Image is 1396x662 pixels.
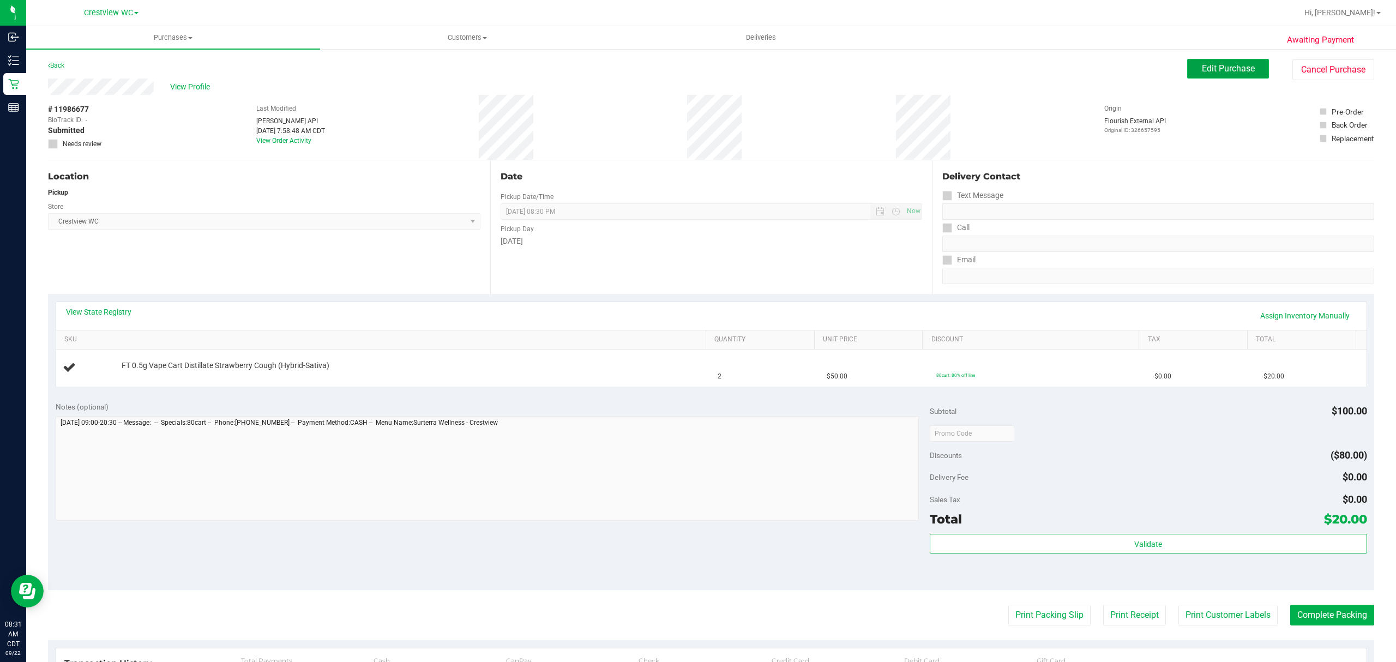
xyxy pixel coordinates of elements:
a: Assign Inventory Manually [1253,306,1357,325]
span: Subtotal [930,407,956,416]
span: Submitted [48,125,85,136]
span: $0.00 [1343,494,1367,505]
span: View Profile [170,81,214,93]
iframe: Resource center [11,575,44,607]
a: Total [1256,335,1351,344]
inline-svg: Inventory [8,55,19,66]
input: Format: (999) 999-9999 [942,203,1374,220]
span: Needs review [63,139,101,149]
span: Notes (optional) [56,402,109,411]
a: Purchases [26,26,320,49]
label: Pickup Date/Time [501,192,553,202]
span: $20.00 [1324,511,1367,527]
label: Pickup Day [501,224,534,234]
label: Last Modified [256,104,296,113]
label: Store [48,202,63,212]
span: BioTrack ID: [48,115,83,125]
label: Origin [1104,104,1122,113]
a: Customers [320,26,614,49]
span: Total [930,511,962,527]
label: Text Message [942,188,1003,203]
span: Purchases [26,33,320,43]
a: Tax [1148,335,1243,344]
span: ($80.00) [1331,449,1367,461]
span: Delivery Fee [930,473,968,482]
span: Awaiting Payment [1287,34,1354,46]
label: Email [942,252,976,268]
div: [PERSON_NAME] API [256,116,325,126]
a: Deliveries [614,26,908,49]
a: Quantity [714,335,810,344]
span: Hi, [PERSON_NAME]! [1304,8,1375,17]
a: Back [48,62,64,69]
span: - [86,115,87,125]
a: View State Registry [66,306,131,317]
input: Format: (999) 999-9999 [942,236,1374,252]
span: Sales Tax [930,495,960,504]
span: 80cart: 80% off line [936,372,975,378]
span: Discounts [930,446,962,465]
div: [DATE] [501,236,923,247]
button: Print Receipt [1103,605,1166,625]
span: Edit Purchase [1202,63,1255,74]
span: Deliveries [731,33,791,43]
button: Cancel Purchase [1292,59,1374,80]
p: 08:31 AM CDT [5,619,21,649]
div: Pre-Order [1332,106,1364,117]
span: Crestview WC [84,8,133,17]
div: Date [501,170,923,183]
strong: Pickup [48,189,68,196]
a: View Order Activity [256,137,311,145]
button: Print Packing Slip [1008,605,1091,625]
p: Original ID: 326657595 [1104,126,1166,134]
label: Call [942,220,970,236]
p: 09/22 [5,649,21,657]
button: Validate [930,534,1367,553]
span: FT 0.5g Vape Cart Distillate Strawberry Cough (Hybrid-Sativa) [122,360,329,371]
span: Customers [321,33,613,43]
div: [DATE] 7:58:48 AM CDT [256,126,325,136]
span: $0.00 [1343,471,1367,483]
span: Validate [1134,540,1162,549]
inline-svg: Retail [8,79,19,89]
button: Edit Purchase [1187,59,1269,79]
span: # 11986677 [48,104,89,115]
a: Unit Price [823,335,918,344]
input: Promo Code [930,425,1014,442]
button: Print Customer Labels [1178,605,1278,625]
span: 2 [718,371,721,382]
inline-svg: Inbound [8,32,19,43]
span: $0.00 [1154,371,1171,382]
span: $100.00 [1332,405,1367,417]
span: $20.00 [1263,371,1284,382]
div: Delivery Contact [942,170,1374,183]
a: Discount [931,335,1135,344]
button: Complete Packing [1290,605,1374,625]
div: Flourish External API [1104,116,1166,134]
div: Back Order [1332,119,1368,130]
a: SKU [64,335,702,344]
div: Location [48,170,480,183]
div: Replacement [1332,133,1374,144]
inline-svg: Reports [8,102,19,113]
span: $50.00 [827,371,847,382]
